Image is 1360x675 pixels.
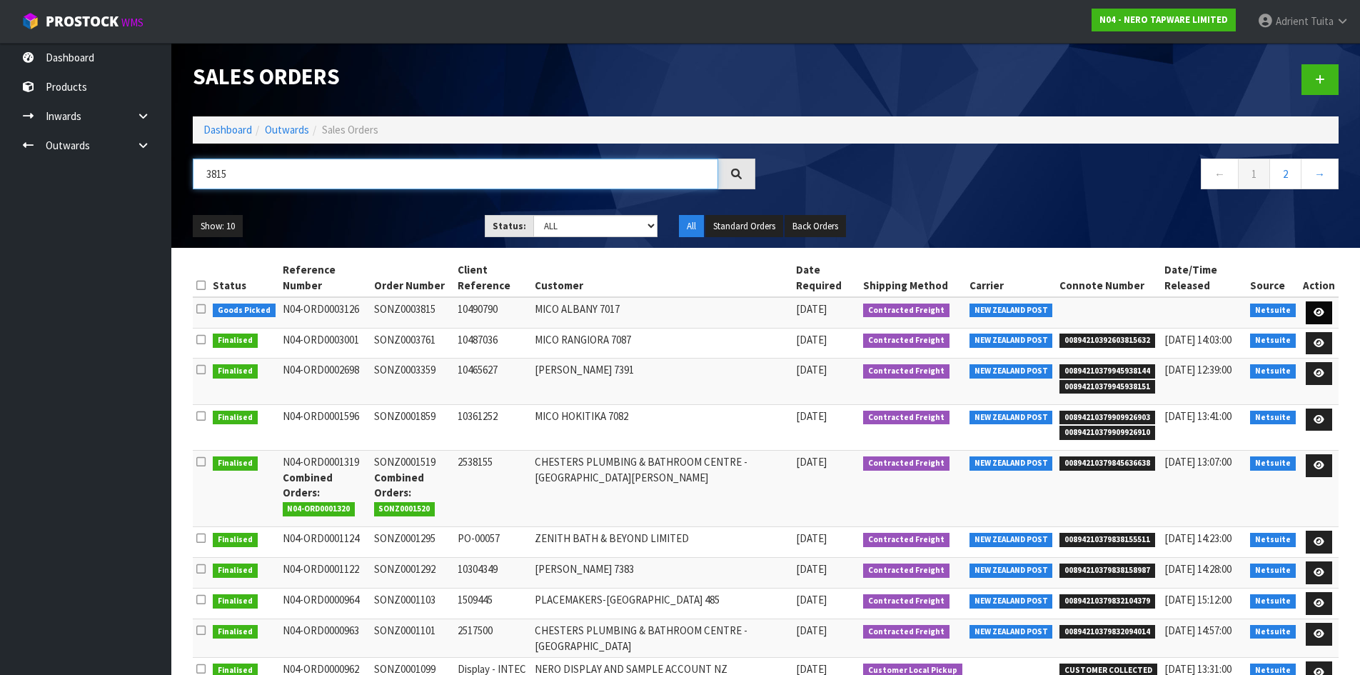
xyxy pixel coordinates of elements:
td: N04-ORD0002698 [279,359,371,404]
span: Tuita [1311,14,1334,28]
td: CHESTERS PLUMBING & BATHROOM CENTRE -[GEOGRAPHIC_DATA] [531,619,792,658]
span: Contracted Freight [863,304,950,318]
span: NEW ZEALAND POST [969,334,1053,348]
td: SONZ0001101 [371,619,454,658]
span: Netsuite [1250,304,1296,318]
td: MICO ALBANY 7017 [531,297,792,328]
a: N04 - NERO TAPWARE LIMITED [1092,9,1236,31]
strong: Status: [493,220,526,232]
span: [DATE] [796,562,827,576]
td: N04-ORD0001319 [279,451,371,527]
a: ← [1201,159,1239,189]
span: [DATE] 14:03:00 [1164,333,1231,346]
span: ProStock [46,12,119,31]
td: SONZ0003815 [371,297,454,328]
a: 1 [1238,159,1270,189]
span: 00894210392603815632 [1059,334,1155,348]
span: [DATE] [796,455,827,469]
span: Contracted Freight [863,564,950,578]
span: Goods Picked [213,304,276,318]
span: Contracted Freight [863,411,950,425]
th: Date Required [792,259,860,297]
nav: Page navigation [777,159,1339,194]
span: [DATE] 13:41:00 [1164,409,1231,423]
td: N04-ORD0001596 [279,404,371,450]
strong: N04 - NERO TAPWARE LIMITED [1099,14,1228,26]
span: Netsuite [1250,411,1296,425]
span: 00894210379909926903 [1059,411,1155,425]
span: [DATE] 12:39:00 [1164,363,1231,376]
span: Finalised [213,364,258,379]
span: Sales Orders [322,123,378,136]
span: Finalised [213,625,258,639]
span: 00894210379838155511 [1059,533,1155,547]
span: Netsuite [1250,594,1296,609]
td: 10490790 [454,297,531,328]
span: [DATE] [796,593,827,606]
a: Outwards [265,123,309,136]
span: 00894210379909926910 [1059,426,1155,440]
span: 00894210379945938151 [1059,380,1155,394]
span: NEW ZEALAND POST [969,564,1053,578]
span: Contracted Freight [863,364,950,379]
th: Status [209,259,279,297]
span: [DATE] 14:57:00 [1164,624,1231,637]
td: SONZ0001859 [371,404,454,450]
span: [DATE] [796,624,827,637]
span: Finalised [213,334,258,348]
td: N04-ORD0000963 [279,619,371,658]
td: N04-ORD0003126 [279,297,371,328]
span: [DATE] [796,302,827,316]
span: NEW ZEALAND POST [969,364,1053,379]
span: 00894210379832094014 [1059,625,1155,639]
th: Reference Number [279,259,371,297]
span: Finalised [213,456,258,471]
span: 00894210379838158987 [1059,564,1155,578]
td: PO-00057 [454,527,531,558]
span: Netsuite [1250,334,1296,348]
th: Customer [531,259,792,297]
button: All [679,215,704,238]
span: SONZ0001520 [374,502,435,516]
span: [DATE] [796,333,827,346]
td: N04-ORD0001122 [279,558,371,589]
a: → [1301,159,1339,189]
th: Order Number [371,259,454,297]
td: PLACEMAKERS-[GEOGRAPHIC_DATA] 485 [531,589,792,619]
span: [DATE] [796,363,827,376]
span: [DATE] [796,531,827,545]
button: Standard Orders [705,215,783,238]
th: Source [1246,259,1299,297]
td: MICO RANGIORA 7087 [531,328,792,359]
span: Finalised [213,564,258,578]
span: NEW ZEALAND POST [969,456,1053,471]
img: cube-alt.png [21,12,39,30]
td: N04-ORD0003001 [279,328,371,359]
span: Adrient [1276,14,1309,28]
span: NEW ZEALAND POST [969,594,1053,609]
span: NEW ZEALAND POST [969,411,1053,425]
td: 2517500 [454,619,531,658]
td: [PERSON_NAME] 7383 [531,558,792,589]
small: WMS [121,16,143,29]
span: [DATE] 14:23:00 [1164,531,1231,545]
span: Finalised [213,411,258,425]
span: Contracted Freight [863,594,950,609]
span: Contracted Freight [863,625,950,639]
span: [DATE] [796,409,827,423]
th: Carrier [966,259,1057,297]
th: Shipping Method [860,259,966,297]
td: N04-ORD0000964 [279,589,371,619]
span: Netsuite [1250,456,1296,471]
input: Search sales orders [193,159,718,189]
td: SONZ0001103 [371,589,454,619]
span: Netsuite [1250,364,1296,379]
span: 00894210379832104379 [1059,594,1155,609]
td: SONZ0001292 [371,558,454,589]
span: Netsuite [1250,564,1296,578]
td: SONZ0001295 [371,527,454,558]
td: SONZ0001519 [371,451,454,527]
span: Contracted Freight [863,334,950,348]
span: NEW ZEALAND POST [969,304,1053,318]
td: 2538155 [454,451,531,527]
